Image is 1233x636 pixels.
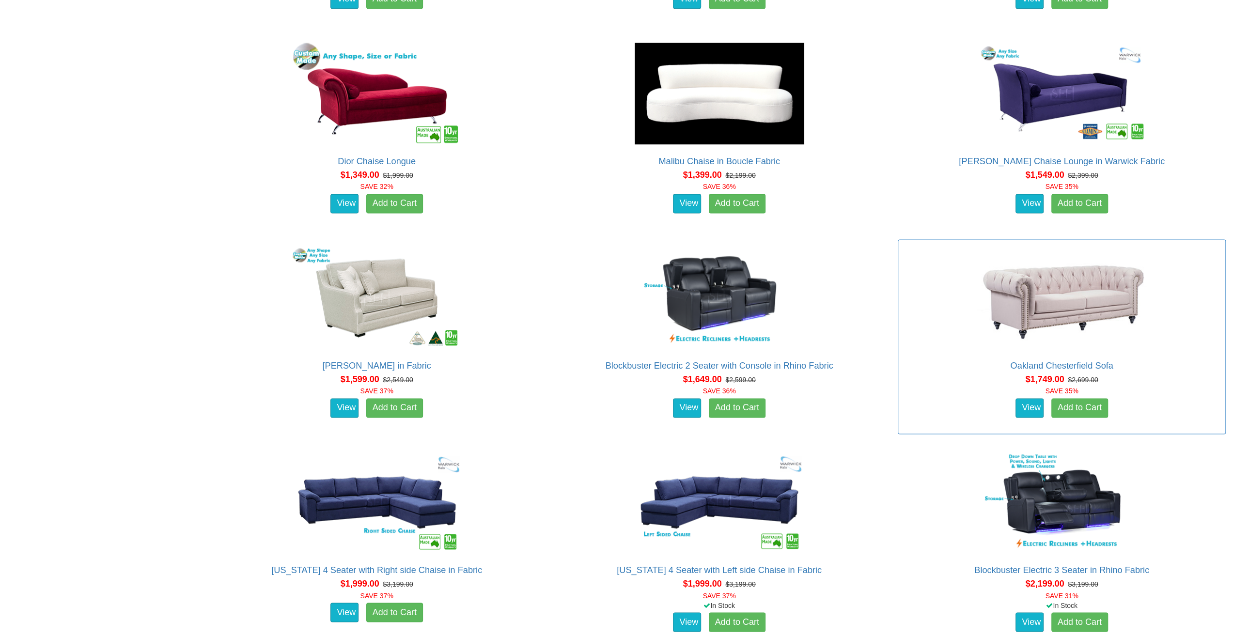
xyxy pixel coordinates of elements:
[341,170,379,180] span: $1,349.00
[673,194,701,213] a: View
[683,579,721,589] span: $1,999.00
[366,194,423,213] a: Add to Cart
[271,565,482,575] a: [US_STATE] 4 Seater with Right side Chaise in Fabric
[673,612,701,632] a: View
[1051,194,1108,213] a: Add to Cart
[366,603,423,622] a: Add to Cart
[383,376,413,384] del: $2,549.00
[725,376,755,384] del: $2,599.00
[617,565,822,575] a: [US_STATE] 4 Seater with Left side Chaise in Fabric
[702,591,735,599] font: SAVE 37%
[338,156,416,166] a: Dior Chaise Longue
[360,183,393,190] font: SAVE 32%
[383,580,413,588] del: $3,199.00
[330,603,359,622] a: View
[366,398,423,418] a: Add to Cart
[632,245,807,351] img: Blockbuster Electric 2 Seater with Console in Rhino Fabric
[702,387,735,395] font: SAVE 36%
[360,387,393,395] font: SAVE 37%
[1015,398,1044,418] a: View
[1068,376,1098,384] del: $2,699.00
[709,194,765,213] a: Add to Cart
[658,156,780,166] a: Malibu Chaise in Boucle Fabric
[1025,374,1064,384] span: $1,749.00
[959,156,1165,166] a: [PERSON_NAME] Chaise Lounge in Warwick Fabric
[341,579,379,589] span: $1,999.00
[1045,183,1078,190] font: SAVE 35%
[290,245,464,351] img: Adele Sofa in Fabric
[975,245,1149,351] img: Oakland Chesterfield Sofa
[360,591,393,599] font: SAVE 37%
[702,183,735,190] font: SAVE 36%
[322,361,431,371] a: [PERSON_NAME] in Fabric
[683,374,721,384] span: $1,649.00
[330,194,359,213] a: View
[725,171,755,179] del: $2,199.00
[1068,171,1098,179] del: $2,399.00
[1015,194,1044,213] a: View
[975,40,1149,147] img: Romeo Chaise Lounge in Warwick Fabric
[290,40,464,147] img: Dior Chaise Longue
[683,170,721,180] span: $1,399.00
[1010,361,1113,371] a: Oakland Chesterfield Sofa
[1025,579,1064,589] span: $2,199.00
[709,612,765,632] a: Add to Cart
[553,600,885,610] div: In Stock
[632,40,807,147] img: Malibu Chaise in Boucle Fabric
[896,600,1228,610] div: In Stock
[1045,387,1078,395] font: SAVE 35%
[606,361,833,371] a: Blockbuster Electric 2 Seater with Console in Rhino Fabric
[1025,170,1064,180] span: $1,549.00
[1051,398,1108,418] a: Add to Cart
[974,565,1149,575] a: Blockbuster Electric 3 Seater in Rhino Fabric
[1045,591,1078,599] font: SAVE 31%
[673,398,701,418] a: View
[330,398,359,418] a: View
[709,398,765,418] a: Add to Cart
[290,449,464,556] img: Arizona 4 Seater with Right side Chaise in Fabric
[383,171,413,179] del: $1,999.00
[1051,612,1108,632] a: Add to Cart
[725,580,755,588] del: $3,199.00
[1068,580,1098,588] del: $3,199.00
[341,374,379,384] span: $1,599.00
[632,449,807,556] img: Arizona 4 Seater with Left side Chaise in Fabric
[975,449,1149,556] img: Blockbuster Electric 3 Seater in Rhino Fabric
[1015,612,1044,632] a: View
